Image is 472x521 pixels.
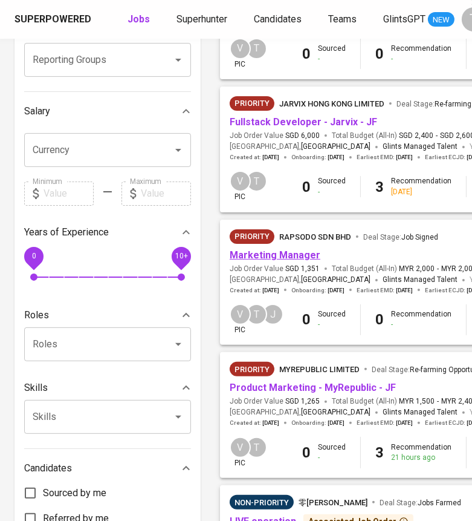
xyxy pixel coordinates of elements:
[436,131,438,141] span: -
[230,171,251,192] div: V
[24,220,191,244] div: Years of Experience
[391,442,451,463] div: Recommendation
[328,286,344,295] span: [DATE]
[170,51,187,68] button: Open
[375,45,384,62] b: 0
[230,396,320,407] span: Job Order Value
[230,382,396,393] a: Product Marketing - MyRepublic - JF
[230,171,251,202] div: pic
[246,437,267,458] div: T
[15,13,94,27] a: Superpowered
[391,54,451,64] div: -
[128,13,150,25] b: Jobs
[230,497,294,509] span: Non-Priority
[357,286,413,295] span: Earliest EMD :
[391,187,451,197] div: [DATE]
[246,304,267,325] div: T
[380,499,461,507] span: Deal Stage :
[391,319,451,330] div: -
[24,376,191,400] div: Skills
[318,453,346,463] div: -
[262,153,279,162] span: [DATE]
[396,153,413,162] span: [DATE]
[357,419,413,427] span: Earliest EMD :
[230,274,370,286] span: [GEOGRAPHIC_DATA] ,
[230,437,251,458] div: V
[383,142,457,151] span: Glints Managed Talent
[375,444,384,461] b: 3
[230,304,251,335] div: pic
[230,38,251,59] div: V
[24,456,191,480] div: Candidates
[318,176,346,197] div: Sourced
[428,14,454,26] span: NEW
[230,141,370,153] span: [GEOGRAPHIC_DATA] ,
[15,13,91,27] div: Superpowered
[230,419,279,427] span: Created at :
[318,442,346,463] div: Sourced
[318,319,346,330] div: -
[230,304,251,325] div: V
[230,437,251,468] div: pic
[262,304,283,325] div: J
[291,286,344,295] span: Onboarding :
[279,99,384,108] span: Jarvix Hong Kong Limited
[318,54,346,64] div: -
[230,495,294,510] div: Hiring on Hold, On Hold for market research
[391,44,451,64] div: Recommendation
[176,13,227,25] span: Superhunter
[254,12,304,27] a: Candidates
[285,131,320,141] span: SGD 6,000
[302,179,311,195] b: 0
[24,303,191,327] div: Roles
[254,13,302,25] span: Candidates
[262,419,279,427] span: [DATE]
[328,13,357,25] span: Teams
[230,364,274,376] span: Priority
[176,12,230,27] a: Superhunter
[31,252,36,260] span: 0
[291,419,344,427] span: Onboarding :
[391,309,451,330] div: Recommendation
[383,12,454,27] a: GlintsGPT NEW
[391,453,451,463] div: 21 hours ago
[246,171,267,192] div: T
[246,38,267,59] div: T
[363,233,438,241] span: Deal Stage :
[302,45,311,62] b: 0
[24,308,49,323] p: Roles
[175,252,187,260] span: 10+
[43,486,106,500] span: Sourced by me
[24,225,109,240] p: Years of Experience
[302,311,311,328] b: 0
[128,12,152,27] a: Jobs
[328,419,344,427] span: [DATE]
[328,12,359,27] a: Teams
[230,286,279,295] span: Created at :
[291,153,344,162] span: Onboarding :
[301,274,370,286] span: [GEOGRAPHIC_DATA]
[437,264,439,274] span: -
[318,44,346,64] div: Sourced
[170,408,187,425] button: Open
[318,309,346,330] div: Sourced
[391,176,451,197] div: Recommendation
[230,153,279,162] span: Created at :
[285,264,320,274] span: SGD 1,351
[230,131,320,141] span: Job Order Value
[230,97,274,110] span: Priority
[279,232,351,241] span: Rapsodo Sdn Bhd
[170,142,187,159] button: Open
[299,498,367,507] span: 零[PERSON_NAME]
[24,461,72,476] p: Candidates
[375,311,384,328] b: 0
[328,153,344,162] span: [DATE]
[230,264,320,274] span: Job Order Value
[383,408,457,416] span: Glints Managed Talent
[383,13,425,25] span: GlintsGPT
[399,396,435,407] span: MYR 1,500
[24,104,50,119] p: Salary
[399,264,435,274] span: MYR 2,000
[318,187,346,197] div: -
[301,407,370,419] span: [GEOGRAPHIC_DATA]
